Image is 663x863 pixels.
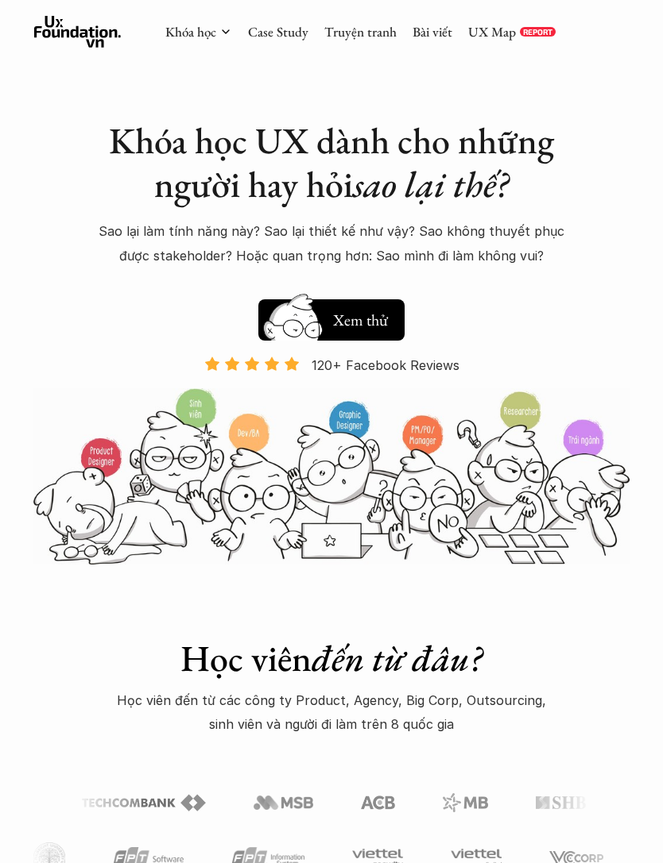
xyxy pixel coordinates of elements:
[258,291,405,341] a: Xem thử
[165,23,216,40] a: Khóa học
[324,23,397,40] a: Truyện tranh
[95,119,568,206] h1: Khóa học UX dành cho những người hay hỏi
[413,23,452,40] a: Bài viết
[523,27,552,37] p: REPORT
[468,23,516,40] a: UX Map
[107,637,557,680] h1: Học viên
[312,634,483,682] em: đến từ đâu?
[312,353,459,377] p: 120+ Facebook Reviews
[520,27,556,37] a: REPORT
[107,688,557,737] p: Học viên đến từ các công ty Product, Agency, Big Corp, Outsourcing, sinh viên và người đi làm trê...
[333,309,392,331] h5: Xem thử
[248,23,308,40] a: Case Study
[353,160,509,208] em: sao lại thế?
[95,219,568,268] p: Sao lại làm tính năng này? Sao lại thiết kế như vậy? Sao không thuyết phục được stakeholder? Hoặc...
